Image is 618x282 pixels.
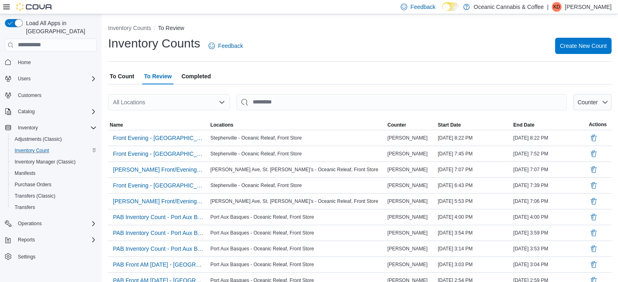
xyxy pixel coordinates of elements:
[11,202,38,212] a: Transfers
[113,166,204,174] span: [PERSON_NAME] Front/Evening - [DATE] - [PERSON_NAME][GEOGRAPHIC_DATA][PERSON_NAME]’s - Oceanic Re...
[18,59,31,66] span: Home
[8,145,100,156] button: Inventory Count
[108,120,209,130] button: Name
[108,25,151,31] button: Inventory Counts
[589,121,607,128] span: Actions
[2,56,100,68] button: Home
[209,165,386,174] div: [PERSON_NAME] Ave, St. [PERSON_NAME]’s - Oceanic Releaf, Front Store
[158,25,184,31] button: To Review
[18,254,35,260] span: Settings
[113,245,204,253] span: PAB Inventory Count - Port Aux Basques - Oceanic Releaf
[15,57,97,67] span: Home
[15,181,52,188] span: Purchase Orders
[110,164,207,176] button: [PERSON_NAME] Front/Evening - [DATE] - [PERSON_NAME][GEOGRAPHIC_DATA][PERSON_NAME]’s - Oceanic Re...
[18,220,42,227] span: Operations
[553,2,560,12] span: KD
[209,228,386,238] div: Port Aux Basques - Oceanic Releaf, Front Store
[110,243,207,255] button: PAB Inventory Count - Port Aux Basques - Oceanic Releaf
[15,204,35,211] span: Transfers
[512,244,587,254] div: [DATE] 3:53 PM
[2,89,100,101] button: Customers
[589,228,598,238] button: Delete
[15,90,97,100] span: Customers
[436,149,512,159] div: [DATE] 7:45 PM
[438,122,461,128] span: Start Date
[387,135,427,141] span: [PERSON_NAME]
[110,195,207,207] button: [PERSON_NAME] Front/Evening - [DATE] - [PERSON_NAME][GEOGRAPHIC_DATA][PERSON_NAME]’s - Oceanic Re...
[15,147,49,154] span: Inventory Count
[410,3,435,11] span: Feedback
[110,148,207,160] button: Front Evening - [GEOGRAPHIC_DATA] - Oceanic Relief - [GEOGRAPHIC_DATA] - [GEOGRAPHIC_DATA] Releaf...
[2,122,100,133] button: Inventory
[387,151,427,157] span: [PERSON_NAME]
[210,122,234,128] span: Locations
[11,202,97,212] span: Transfers
[436,165,512,174] div: [DATE] 7:07 PM
[110,68,134,84] span: To Count
[18,125,38,131] span: Inventory
[11,157,79,167] a: Inventory Manager (Classic)
[209,244,386,254] div: Port Aux Basques - Oceanic Releaf, Front Store
[15,58,34,67] a: Home
[436,181,512,190] div: [DATE] 6:43 PM
[589,196,598,206] button: Delete
[209,120,386,130] button: Locations
[512,181,587,190] div: [DATE] 7:39 PM
[512,165,587,174] div: [DATE] 7:07 PM
[15,107,97,116] span: Catalog
[589,133,598,143] button: Delete
[11,134,97,144] span: Adjustments (Classic)
[8,156,100,168] button: Inventory Manager (Classic)
[512,196,587,206] div: [DATE] 7:06 PM
[436,228,512,238] div: [DATE] 3:54 PM
[512,120,587,130] button: End Date
[182,68,211,84] span: Completed
[209,181,386,190] div: Stephenville - Oceanic Releaf, Front Store
[15,252,39,262] a: Settings
[11,191,59,201] a: Transfers (Classic)
[15,74,97,84] span: Users
[11,180,97,189] span: Purchase Orders
[113,213,204,221] span: PAB Inventory Count - Port Aux Basques - Oceanic Releaf - Recount - Recount
[18,108,35,115] span: Catalog
[15,74,34,84] button: Users
[11,191,97,201] span: Transfers (Classic)
[512,260,587,269] div: [DATE] 3:04 PM
[2,234,100,245] button: Reports
[18,237,35,243] span: Reports
[573,94,611,110] button: Counter
[18,92,41,99] span: Customers
[15,219,45,228] button: Operations
[15,193,55,199] span: Transfers (Classic)
[15,235,97,245] span: Reports
[209,260,386,269] div: Port Aux Basques - Oceanic Releaf, Front Store
[23,19,97,35] span: Load All Apps in [GEOGRAPHIC_DATA]
[577,99,598,105] span: Counter
[236,94,567,110] input: This is a search bar. After typing your query, hit enter to filter the results lower in the page.
[15,107,38,116] button: Catalog
[512,133,587,143] div: [DATE] 8:22 PM
[2,218,100,229] button: Operations
[15,159,76,165] span: Inventory Manager (Classic)
[474,2,544,12] p: Oceanic Cannabis & Coffee
[436,212,512,222] div: [DATE] 4:00 PM
[219,99,225,105] button: Open list of options
[2,106,100,117] button: Catalog
[209,133,386,143] div: Stephenville - Oceanic Releaf, Front Store
[512,228,587,238] div: [DATE] 3:59 PM
[110,211,207,223] button: PAB Inventory Count - Port Aux Basques - Oceanic Releaf - Recount - Recount
[218,42,243,50] span: Feedback
[547,2,549,12] p: |
[15,90,45,100] a: Customers
[11,146,52,155] a: Inventory Count
[436,120,512,130] button: Start Date
[8,202,100,213] button: Transfers
[442,2,459,11] input: Dark Mode
[110,132,207,144] button: Front Evening - [GEOGRAPHIC_DATA] - Oceanic Relief - [GEOGRAPHIC_DATA] - [GEOGRAPHIC_DATA] Releaf...
[589,181,598,190] button: Delete
[589,165,598,174] button: Delete
[8,133,100,145] button: Adjustments (Classic)
[113,260,204,269] span: PAB Front AM [DATE] - [GEOGRAPHIC_DATA] - Oceanic Releaf - Recount - Recount
[110,227,207,239] button: PAB Inventory Count - Port Aux Basques - Oceanic Releaf - Recount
